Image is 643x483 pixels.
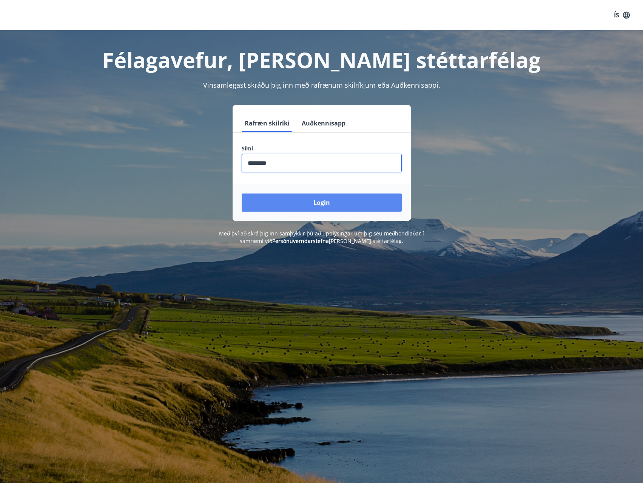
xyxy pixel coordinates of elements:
button: Auðkennisapp [299,114,348,132]
button: Rafræn skilríki [242,114,293,132]
label: Sími [242,145,402,152]
a: Persónuverndarstefna [272,237,329,245]
button: Login [242,194,402,212]
span: Með því að skrá þig inn samþykkir þú að upplýsingar um þig séu meðhöndlaðar í samræmi við [PERSON... [219,230,424,245]
span: Vinsamlegast skráðu þig inn með rafrænum skilríkjum eða Auðkennisappi. [203,80,440,90]
h1: Félagavefur, [PERSON_NAME] stéttarfélag [59,45,584,74]
button: ÍS [610,8,634,22]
